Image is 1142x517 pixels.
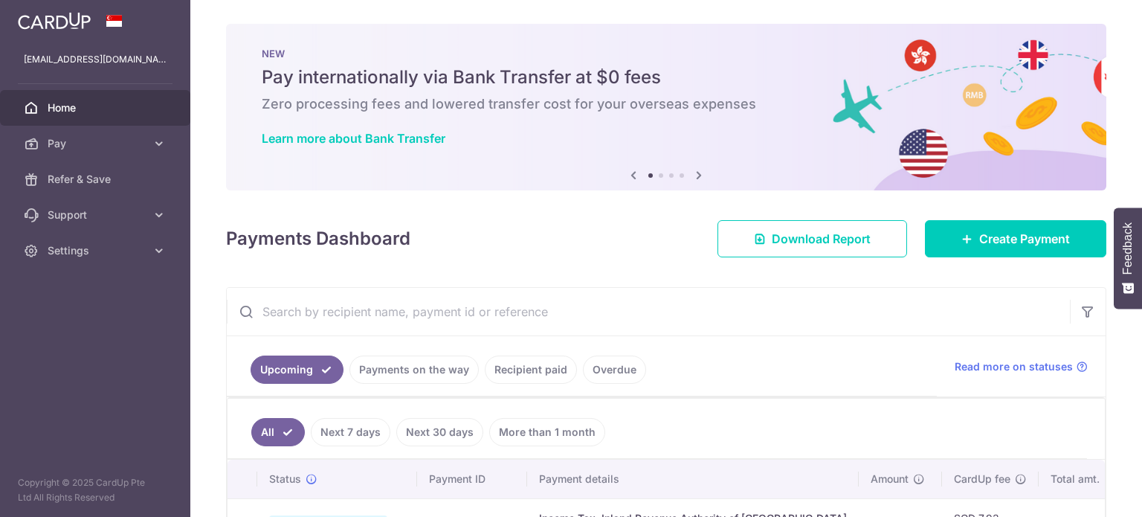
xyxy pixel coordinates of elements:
a: Create Payment [925,220,1106,257]
a: Read more on statuses [955,359,1088,374]
a: Download Report [717,220,907,257]
h4: Payments Dashboard [226,225,410,252]
p: NEW [262,48,1071,60]
span: Feedback [1121,222,1135,274]
h5: Pay internationally via Bank Transfer at $0 fees [262,65,1071,89]
a: Recipient paid [485,356,577,384]
p: [EMAIL_ADDRESS][DOMAIN_NAME] [24,52,167,67]
span: Total amt. [1051,472,1100,487]
span: Support [48,208,146,222]
span: Download Report [772,230,871,248]
img: CardUp [18,12,91,30]
a: Payments on the way [349,356,479,384]
span: Amount [871,472,909,487]
span: Refer & Save [48,172,146,187]
span: CardUp fee [954,472,1010,487]
span: Create Payment [979,230,1070,248]
a: Next 30 days [396,418,483,446]
span: Read more on statuses [955,359,1073,374]
button: Feedback - Show survey [1114,208,1142,309]
th: Payment ID [417,460,527,498]
a: Next 7 days [311,418,390,446]
a: Learn more about Bank Transfer [262,131,445,146]
a: More than 1 month [489,418,605,446]
th: Payment details [527,460,859,498]
img: Bank transfer banner [226,24,1106,190]
span: Status [269,472,301,487]
a: Overdue [583,356,646,384]
h6: Zero processing fees and lowered transfer cost for your overseas expenses [262,95,1071,113]
a: Upcoming [251,356,343,384]
input: Search by recipient name, payment id or reference [227,288,1070,335]
span: Home [48,100,146,115]
a: All [251,418,305,446]
span: Pay [48,136,146,151]
span: Settings [48,243,146,258]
